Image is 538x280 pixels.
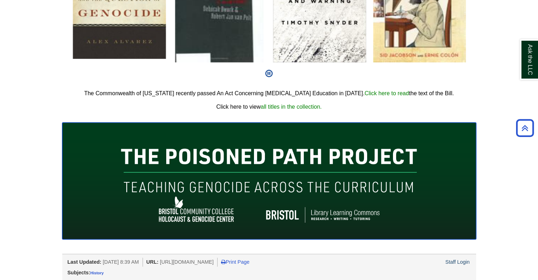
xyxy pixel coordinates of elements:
[263,66,275,81] button: Pause
[221,259,226,264] i: Print Page
[320,104,322,110] span: .
[221,259,249,265] a: Print Page
[216,104,322,110] span: Click here to view
[160,259,214,265] span: [URL][DOMAIN_NAME]
[445,259,470,265] a: Staff Login
[68,259,102,265] span: Last Updated:
[261,104,320,110] a: all titles in the collection
[103,259,139,265] span: [DATE] 8:39 AM
[84,90,454,96] span: The Commonwealth of [US_STATE] recently passed An Act Concerning [MEDICAL_DATA] Education in [DAT...
[365,90,409,96] a: Click here to read
[90,271,104,275] a: History
[146,259,158,265] span: URL:
[68,270,91,275] span: Subjects:
[514,123,536,133] a: Back to Top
